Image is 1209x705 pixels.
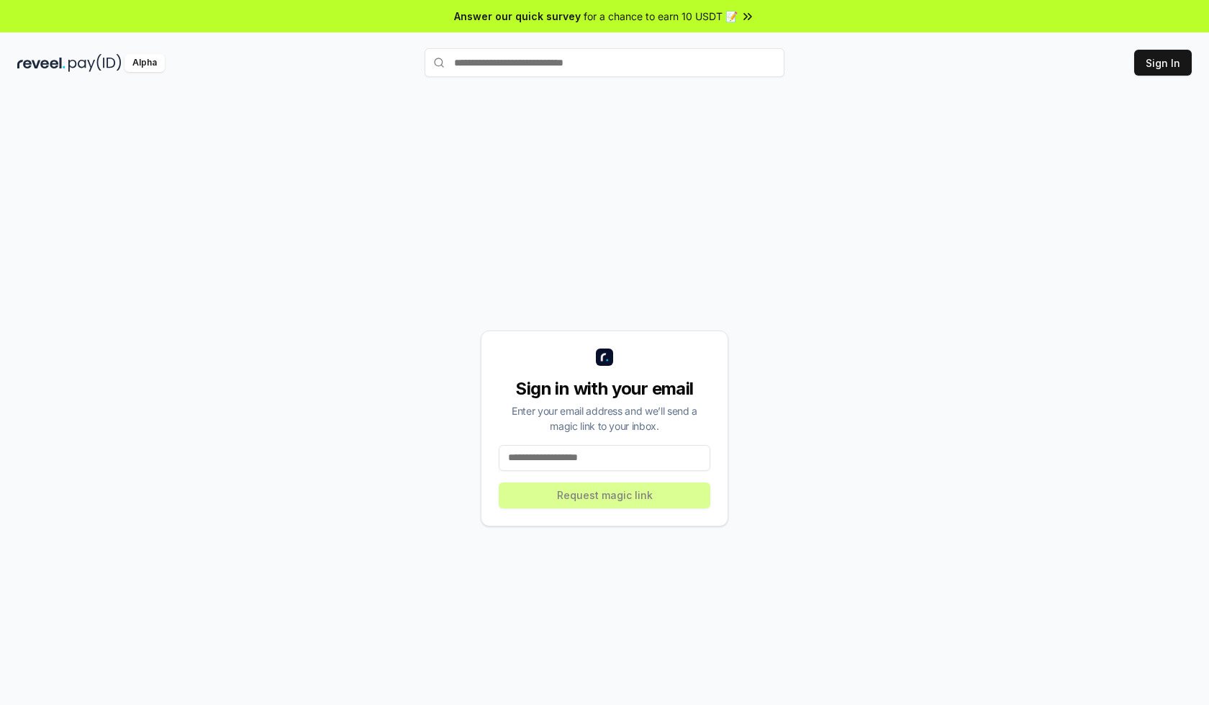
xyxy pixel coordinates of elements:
[499,377,710,400] div: Sign in with your email
[499,403,710,434] div: Enter your email address and we’ll send a magic link to your inbox.
[17,54,65,72] img: reveel_dark
[1134,50,1192,76] button: Sign In
[124,54,165,72] div: Alpha
[584,9,738,24] span: for a chance to earn 10 USDT 📝
[68,54,122,72] img: pay_id
[596,349,613,366] img: logo_small
[454,9,581,24] span: Answer our quick survey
